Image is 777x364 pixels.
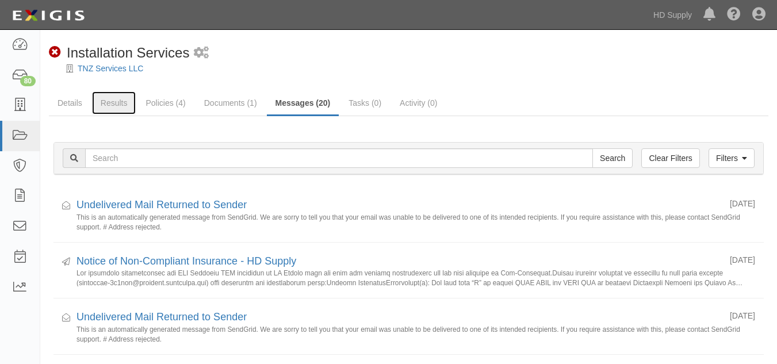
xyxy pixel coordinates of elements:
div: Notice of Non-Compliant Insurance - HD Supply [76,254,721,269]
i: Received [62,314,70,322]
a: Activity (0) [391,91,446,114]
i: Sent [62,258,70,266]
div: Installation Services [49,43,189,63]
i: 1 scheduled workflow [194,47,209,59]
div: Undelivered Mail Returned to Sender [76,310,721,325]
small: Lor ipsumdolo sitametconsec adi ELI Seddoeiu TEM incididun ut LA Etdolo magn ali enim adm veniamq... [76,269,755,286]
small: This is an automatically generated message from SendGrid. We are sorry to tell you that your emai... [76,325,755,343]
a: Clear Filters [641,148,699,168]
a: Results [92,91,136,114]
a: Details [49,91,91,114]
div: [DATE] [730,198,755,209]
a: Undelivered Mail Returned to Sender [76,199,247,210]
a: Notice of Non-Compliant Insurance - HD Supply [76,255,296,267]
span: Installation Services [67,45,189,60]
i: Help Center - Complianz [727,8,741,22]
a: Documents (1) [196,91,266,114]
input: Search [85,148,593,168]
small: This is an automatically generated message from SendGrid. We are sorry to tell you that your emai... [76,213,755,231]
div: Undelivered Mail Returned to Sender [76,198,721,213]
a: TNZ Services LLC [78,64,143,73]
a: Undelivered Mail Returned to Sender [76,311,247,323]
a: Messages (20) [267,91,339,116]
i: Received [62,202,70,210]
div: [DATE] [730,254,755,266]
div: [DATE] [730,310,755,321]
img: logo-5460c22ac91f19d4615b14bd174203de0afe785f0fc80cf4dbbc73dc1793850b.png [9,5,88,26]
a: Policies (4) [137,91,194,114]
div: 80 [20,76,36,86]
input: Search [592,148,633,168]
a: Filters [709,148,755,168]
i: Non-Compliant [49,47,61,59]
a: Tasks (0) [340,91,390,114]
a: HD Supply [648,3,698,26]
